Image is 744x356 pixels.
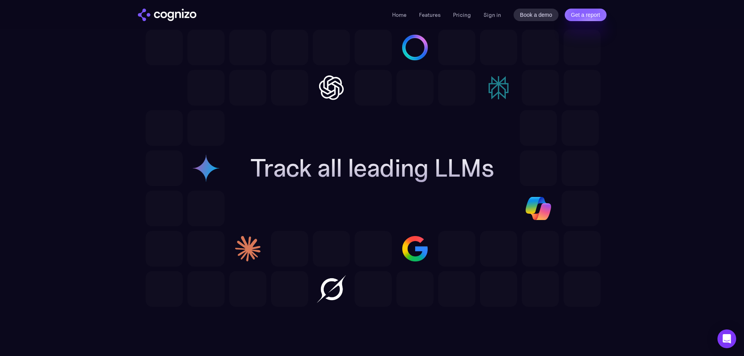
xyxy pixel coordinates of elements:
[717,329,736,348] div: Open Intercom Messenger
[392,11,407,18] a: Home
[453,11,471,18] a: Pricing
[484,10,501,20] a: Sign in
[514,9,558,21] a: Book a demo
[565,9,607,21] a: Get a report
[250,154,494,182] h2: Track all leading LLMs
[419,11,441,18] a: Features
[138,9,196,21] img: cognizo logo
[138,9,196,21] a: home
